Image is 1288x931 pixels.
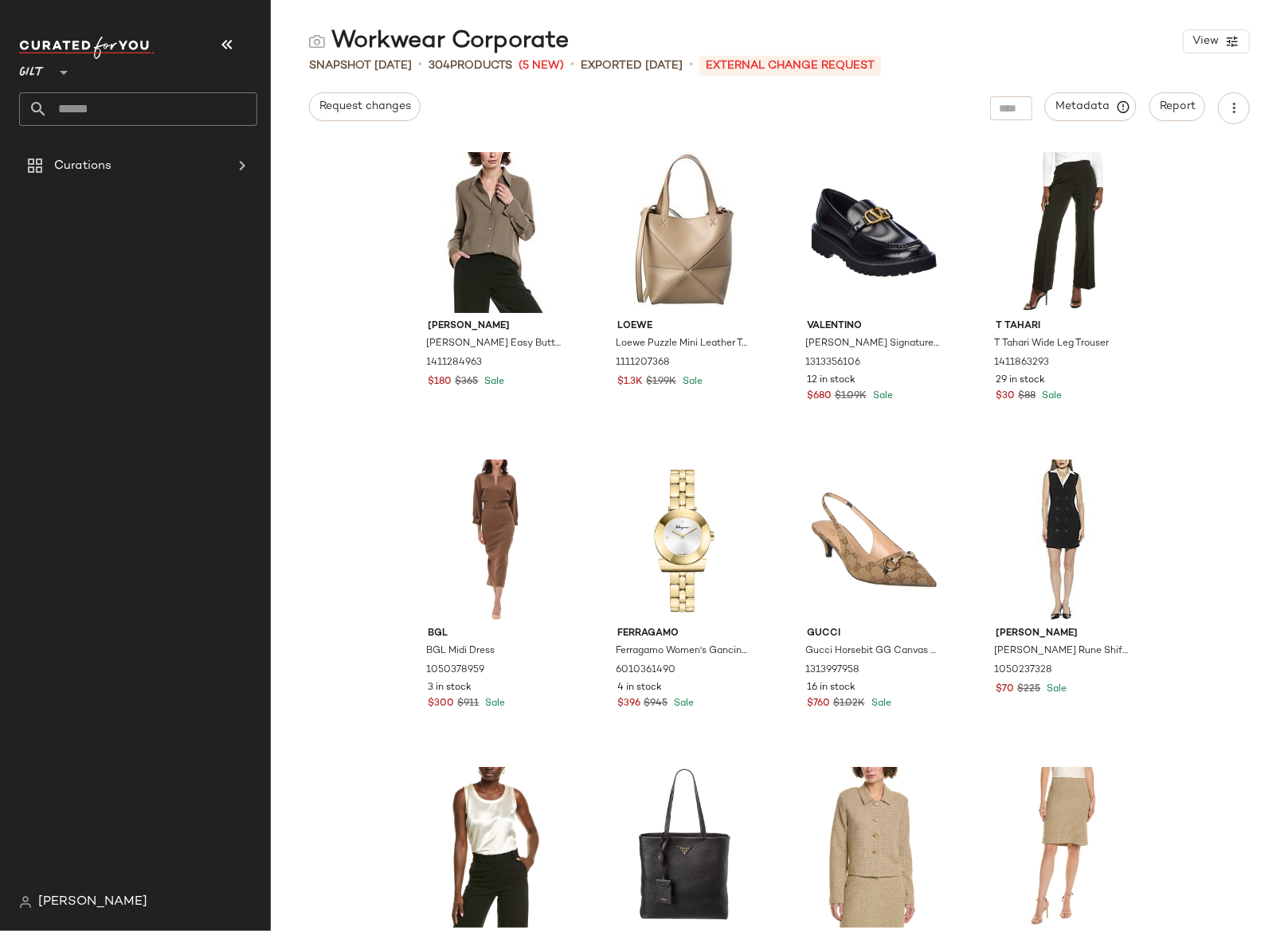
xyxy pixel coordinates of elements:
[616,663,675,678] span: 6010361490
[429,319,563,334] span: [PERSON_NAME]
[994,337,1109,351] span: T Tahari Wide Leg Trouser
[38,893,147,912] span: [PERSON_NAME]
[427,337,562,351] span: [PERSON_NAME] Easy Button Blouse
[1018,389,1035,404] span: $88
[605,767,765,928] img: 1161381098_RLLDTH.jpg
[996,627,1130,641] span: [PERSON_NAME]
[429,697,455,711] span: $300
[416,767,576,928] img: 1415368094_RLLDTH.jpg
[427,356,483,370] span: 1411284963
[868,698,891,709] span: Sale
[617,375,643,389] span: $1.3K
[870,391,893,401] span: Sale
[1045,92,1137,121] button: Metadata
[616,337,750,351] span: Loewe Puzzle Mini Leather Tote
[807,319,942,334] span: Valentino
[983,152,1143,313] img: 1411863293_RLLDTH.jpg
[994,663,1052,678] span: 1050237328
[794,460,954,620] img: 1313997958_RLLDTH.jpg
[427,663,485,678] span: 1050378959
[483,698,506,709] span: Sale
[644,697,667,711] span: $945
[1149,92,1205,121] button: Report
[19,896,32,909] img: svg%3e
[581,57,683,74] p: Exported [DATE]
[805,356,860,370] span: 1313356106
[833,697,865,711] span: $1.02K
[1039,391,1062,401] span: Sale
[458,697,480,711] span: $911
[794,767,954,928] img: 1415352009_RLLDTH.jpg
[519,57,564,74] span: (5 New)
[794,152,954,313] img: 1313356106_RLLDTH.jpg
[805,337,940,351] span: [PERSON_NAME] Signature Leather Loafer
[617,319,752,334] span: Loewe
[319,100,411,113] span: Request changes
[983,460,1143,620] img: 1050237328_RLLATH.jpg
[689,56,693,75] span: •
[429,627,563,641] span: BGL
[605,152,765,313] img: 1111207368_RLLATH.jpg
[605,460,765,620] img: 6010361490_RLLDTH.jpg
[429,681,472,695] span: 3 in stock
[429,60,450,72] span: 304
[1055,100,1127,114] span: Metadata
[1192,35,1219,48] span: View
[418,56,422,75] span: •
[807,627,942,641] span: Gucci
[309,92,421,121] button: Request changes
[429,57,512,74] div: Products
[482,377,505,387] span: Sale
[309,25,569,57] div: Workwear Corporate
[19,37,155,59] img: cfy_white_logo.C9jOOHJF.svg
[679,377,703,387] span: Sale
[1017,683,1040,697] span: $225
[983,767,1143,928] img: 1415352010_RLLDTH.jpg
[19,54,45,83] span: Gilt
[617,697,640,711] span: $396
[807,697,830,711] span: $760
[807,374,855,388] span: 12 in stock
[1159,100,1196,113] span: Report
[416,460,576,620] img: 1050378959_RLLDTH.jpg
[996,374,1045,388] span: 29 in stock
[617,627,752,641] span: Ferragamo
[646,375,676,389] span: $1.99K
[994,356,1049,370] span: 1411863293
[996,389,1015,404] span: $30
[699,56,881,76] p: External Change Request
[617,681,662,695] span: 4 in stock
[309,33,325,49] img: svg%3e
[1183,29,1250,53] button: View
[429,375,452,389] span: $180
[416,152,576,313] img: 1411284963_RLLATH.jpg
[807,681,855,695] span: 16 in stock
[1043,684,1067,694] span: Sale
[805,644,940,659] span: Gucci Horsebit GG Canvas Slingback Pump
[994,644,1129,659] span: [PERSON_NAME] Rune Shift Dress
[807,389,832,404] span: $680
[996,683,1014,697] span: $70
[616,644,750,659] span: Ferragamo Women's Gancino Watch
[456,375,479,389] span: $365
[570,56,574,75] span: •
[805,663,859,678] span: 1313997958
[671,698,694,709] span: Sale
[427,644,495,659] span: BGL Midi Dress
[616,356,670,370] span: 1111207368
[835,389,867,404] span: $1.09K
[996,319,1130,334] span: T Tahari
[54,157,112,175] span: Curations
[309,57,412,74] span: Snapshot [DATE]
